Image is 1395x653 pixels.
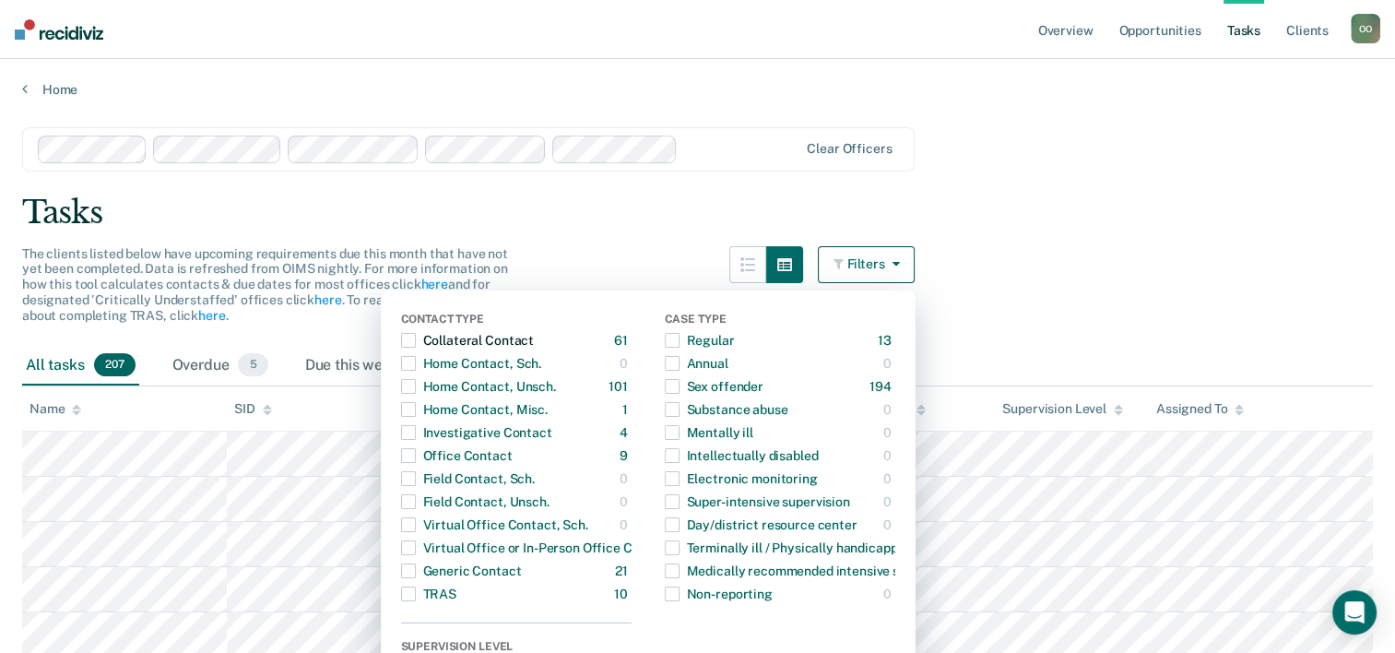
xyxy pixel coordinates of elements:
[401,418,552,447] div: Investigative Contact
[883,510,895,540] div: 0
[401,349,541,378] div: Home Contact, Sch.
[94,353,136,377] span: 207
[665,464,818,493] div: Electronic monitoring
[401,395,548,424] div: Home Contact, Misc.
[878,326,895,355] div: 13
[1351,14,1380,43] button: OO
[883,464,895,493] div: 0
[665,510,857,540] div: Day/district resource center
[169,346,272,386] div: Overdue5
[420,277,447,291] a: here
[665,313,895,329] div: Case Type
[818,246,916,283] button: Filters
[301,346,441,386] div: Due this week0
[869,372,895,401] div: 194
[665,441,819,470] div: Intellectually disabled
[15,19,103,40] img: Recidiviz
[883,579,895,609] div: 0
[401,579,456,609] div: TRAS
[238,353,267,377] span: 5
[401,464,535,493] div: Field Contact, Sch.
[401,533,672,563] div: Virtual Office or In-Person Office Contact
[883,395,895,424] div: 0
[30,401,81,417] div: Name
[622,395,632,424] div: 1
[401,556,522,586] div: Generic Contact
[1002,401,1123,417] div: Supervision Level
[620,464,632,493] div: 0
[665,372,763,401] div: Sex offender
[620,510,632,540] div: 0
[620,487,632,516] div: 0
[620,441,632,470] div: 9
[665,556,961,586] div: Medically recommended intensive supervision
[665,395,788,424] div: Substance abuse
[198,308,225,323] a: here
[401,372,556,401] div: Home Contact, Unsch.
[401,441,513,470] div: Office Contact
[620,418,632,447] div: 4
[665,326,735,355] div: Regular
[401,510,588,540] div: Virtual Office Contact, Sch.
[401,487,550,516] div: Field Contact, Unsch.
[1332,590,1377,635] div: Open Intercom Messenger
[234,401,272,417] div: SID
[807,141,892,157] div: Clear officers
[665,487,850,516] div: Super-intensive supervision
[665,579,773,609] div: Non-reporting
[883,487,895,516] div: 0
[401,326,534,355] div: Collateral Contact
[665,418,753,447] div: Mentally ill
[22,346,139,386] div: All tasks207
[1351,14,1380,43] div: O O
[22,246,508,323] span: The clients listed below have upcoming requirements due this month that have not yet been complet...
[614,326,632,355] div: 61
[883,418,895,447] div: 0
[22,81,1373,98] a: Home
[665,349,728,378] div: Annual
[620,349,632,378] div: 0
[614,579,632,609] div: 10
[1156,401,1244,417] div: Assigned To
[314,292,341,307] a: here
[665,533,913,563] div: Terminally ill / Physically handicapped
[883,441,895,470] div: 0
[883,349,895,378] div: 0
[615,556,632,586] div: 21
[401,313,632,329] div: Contact Type
[609,372,632,401] div: 101
[22,194,1373,232] div: Tasks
